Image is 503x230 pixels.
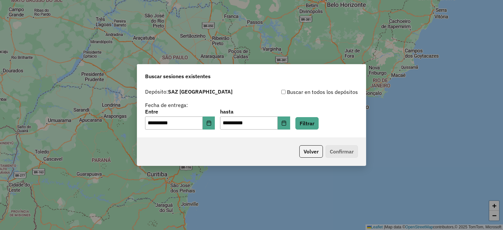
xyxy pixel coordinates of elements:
[168,88,233,95] strong: SAZ [GEOGRAPHIC_DATA]
[251,88,358,96] div: Buscar en todos los depósitos
[145,72,211,80] span: Buscar sesiones existentes
[299,145,323,158] button: Volver
[295,117,319,130] button: Filtrar
[145,101,188,109] label: Fecha de entrega:
[203,116,215,130] button: Choose Date
[220,108,290,115] label: hasta
[278,116,290,130] button: Choose Date
[145,88,233,96] label: Depósito:
[145,108,215,115] label: Entre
